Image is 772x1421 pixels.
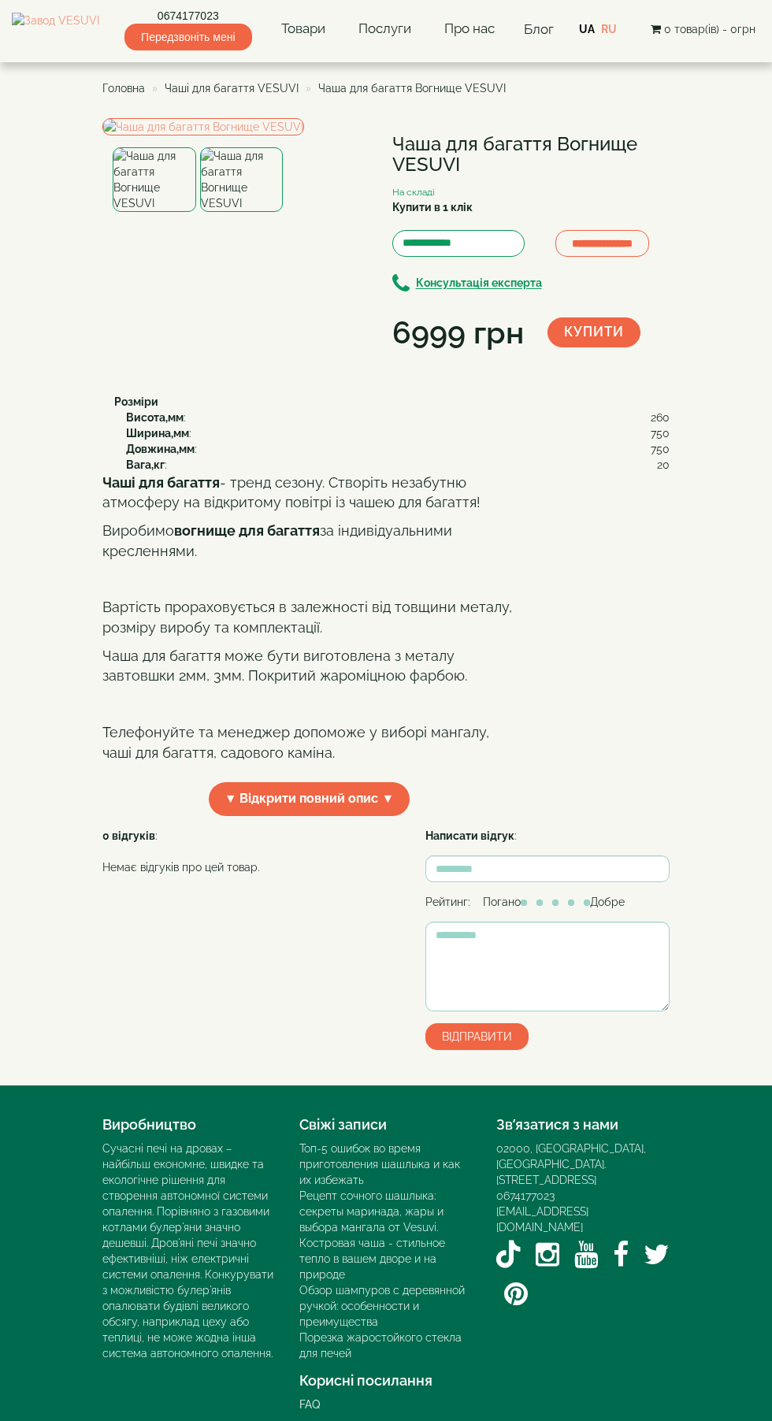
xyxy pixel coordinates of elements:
b: Консультація експерта [416,277,542,290]
a: Чаші для багаття VESUVI [165,82,299,95]
span: ▼ Відкрити повний опис ▼ [209,782,410,816]
strong: Написати відгук [425,829,514,842]
button: Відправити [425,1023,529,1050]
span: Передзвоніть мені [124,24,251,50]
h4: Зв’язатися з нами [496,1117,670,1133]
p: Виробимо за індивідуальними кресленнями. [102,521,516,561]
button: Купити [547,317,640,347]
a: FAQ [299,1398,320,1411]
a: 0674177023 [496,1189,555,1202]
a: 0674177023 [124,8,251,24]
span: Чаша для багаття Вогнище VESUVI [318,82,506,95]
a: RU [601,23,617,35]
p: Телефонуйте та менеджер допоможе у виборі мангалу, чаші для багаття, садового каміна. [102,722,516,762]
img: Чаша для багаття Вогнище VESUVI [113,147,196,212]
a: Товари [277,11,329,47]
img: Чаша для багаття Вогнище VESUVI [200,147,284,212]
span: 750 [651,425,670,441]
a: Pinterest VESUVI [504,1274,528,1314]
strong: 0 відгуків [102,829,155,842]
img: Завод VESUVI [12,13,99,46]
div: : [102,828,386,883]
a: Блог [524,21,554,37]
a: Костровая чаша - стильное тепло в вашем дворе и на природе [299,1237,445,1281]
p: Немає відгуків про цей товар. [102,859,386,875]
p: - тренд сезону. Створіть незабутню атмосферу на відкритому повітрі із чашею для багаття! [102,473,516,513]
div: Рейтинг: Погано Добре [425,894,670,910]
label: Купити в 1 клік [392,199,473,215]
div: : [425,828,670,844]
div: : [126,441,670,457]
a: Обзор шампуров с деревянной ручкой: особенности и преимущества [299,1284,465,1328]
b: Ширина,мм [126,427,189,440]
a: [EMAIL_ADDRESS][DOMAIN_NAME] [496,1205,588,1234]
b: Висота,мм [126,411,184,424]
h4: Свіжі записи [299,1117,473,1133]
div: : [126,410,670,425]
b: Довжина,мм [126,443,195,455]
span: 260 [651,410,670,425]
a: Головна [102,82,145,95]
div: 02000, [GEOGRAPHIC_DATA], [GEOGRAPHIC_DATA]. [STREET_ADDRESS] [496,1141,670,1188]
a: Топ-5 ошибок во время приготовления шашлыка и как их избежать [299,1142,460,1186]
p: Вартість прораховується в залежності від товщини металу, розміру виробу та комплектації. [102,597,516,637]
span: 20 [657,457,670,473]
img: Чаша для багаття Вогнище VESUVI [102,118,304,135]
h4: Корисні посилання [299,1373,473,1389]
a: Twitter / X VESUVI [644,1235,670,1274]
a: UA [579,23,595,35]
div: : [126,457,670,473]
a: Про нас [440,11,499,47]
div: Сучасні печі на дровах – найбільш економне, швидке та екологічне рішення для створення автономної... [102,1141,276,1361]
p: Чаша для багаття може бути виготовлена з металу завтовшки 2мм, 3мм. Покритий жароміцною фарбою. [102,646,516,686]
a: TikTok VESUVI [496,1235,521,1274]
div: : [126,425,670,441]
a: Послуги [354,11,415,47]
span: 750 [651,441,670,457]
span: 0 товар(ів) - 0грн [664,23,755,35]
h4: Виробництво [102,1117,276,1133]
a: Facebook VESUVI [613,1235,629,1274]
b: вогнище для багаття [174,522,320,539]
div: 6999 грн [392,310,524,354]
a: YouTube VESUVI [574,1235,598,1274]
a: Порезка жаростойкого стекла для печей [299,1331,462,1360]
b: Чаші для багаття [102,474,220,491]
button: 0 товар(ів) - 0грн [646,20,760,38]
h1: Чаша для багаття Вогнище VESUVI [392,134,659,176]
b: Вага,кг [126,458,165,471]
a: Instagram VESUVI [536,1235,559,1274]
small: На складі [392,187,435,198]
b: Розміри [114,395,158,408]
a: Рецепт сочного шашлыка: секреты маринада, жары и выбора мангала от Vesuvi. [299,1189,444,1234]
